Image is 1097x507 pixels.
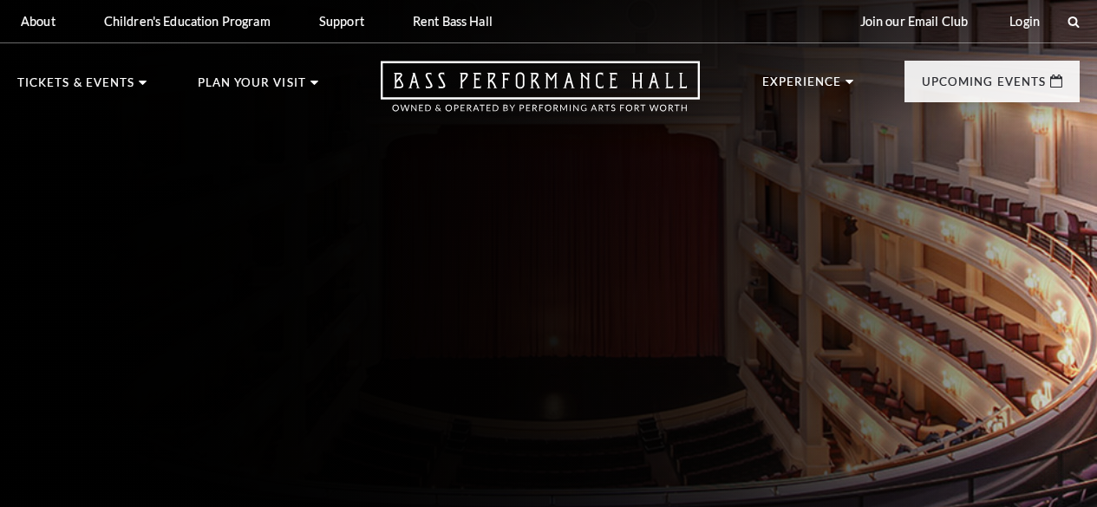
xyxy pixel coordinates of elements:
p: Tickets & Events [17,77,134,98]
p: Plan Your Visit [198,77,306,98]
p: About [21,14,56,29]
p: Support [319,14,364,29]
p: Upcoming Events [922,76,1046,97]
p: Children's Education Program [104,14,271,29]
p: Rent Bass Hall [413,14,493,29]
p: Experience [762,76,842,97]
